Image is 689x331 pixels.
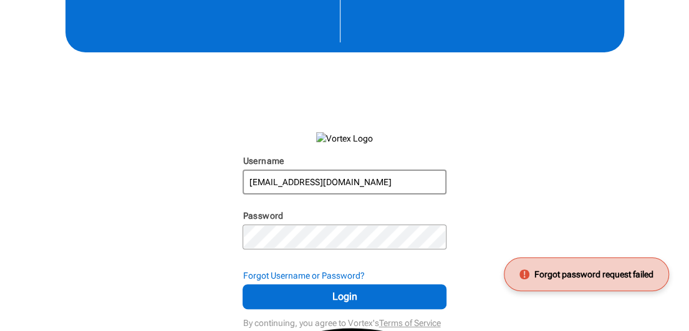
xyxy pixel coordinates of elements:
img: Vortex Logo [316,132,373,145]
label: Password [243,211,283,221]
span: Forgot password request failed [534,268,653,281]
strong: Forgot Username or Password? [243,271,364,281]
div: Forgot Username or Password? [243,269,446,282]
label: Username [243,156,284,166]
